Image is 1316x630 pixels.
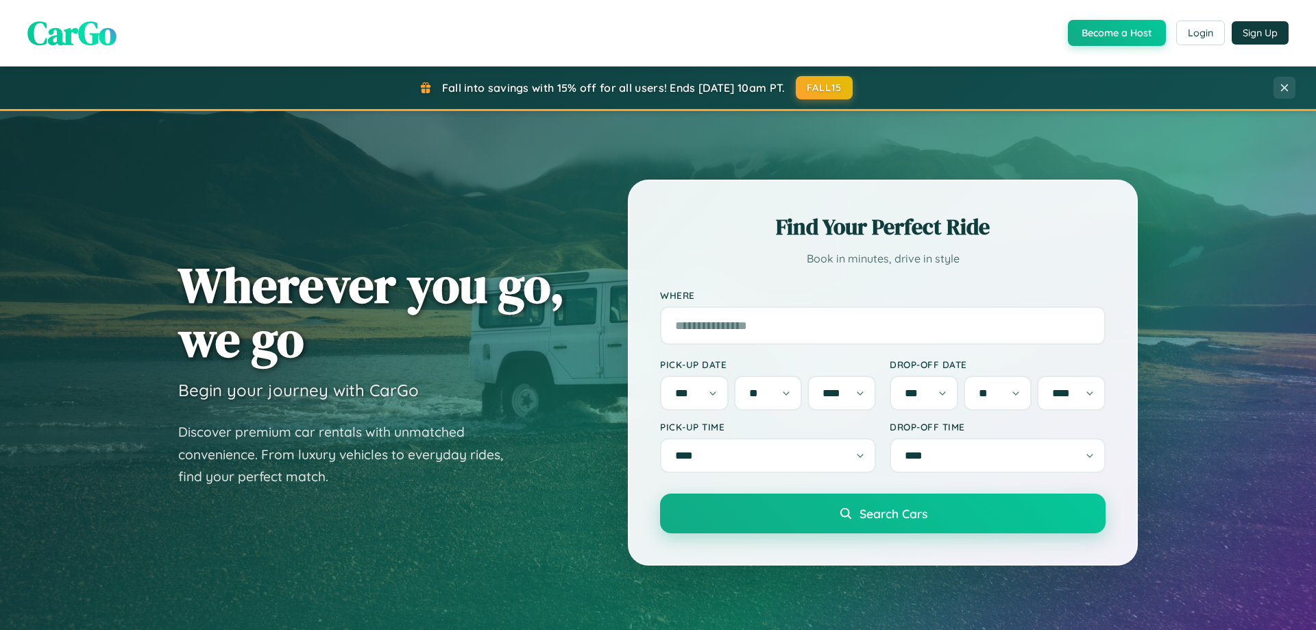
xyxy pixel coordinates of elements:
button: Sign Up [1232,21,1289,45]
button: Login [1176,21,1225,45]
button: FALL15 [796,76,853,99]
button: Become a Host [1068,20,1166,46]
span: CarGo [27,10,117,56]
p: Discover premium car rentals with unmatched convenience. From luxury vehicles to everyday rides, ... [178,421,521,488]
span: Fall into savings with 15% off for all users! Ends [DATE] 10am PT. [442,81,785,95]
span: Search Cars [860,506,927,521]
label: Drop-off Time [890,421,1106,433]
h3: Begin your journey with CarGo [178,380,419,400]
p: Book in minutes, drive in style [660,249,1106,269]
button: Search Cars [660,494,1106,533]
h2: Find Your Perfect Ride [660,212,1106,242]
label: Pick-up Time [660,421,876,433]
label: Pick-up Date [660,359,876,370]
label: Where [660,289,1106,301]
label: Drop-off Date [890,359,1106,370]
h1: Wherever you go, we go [178,258,565,366]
